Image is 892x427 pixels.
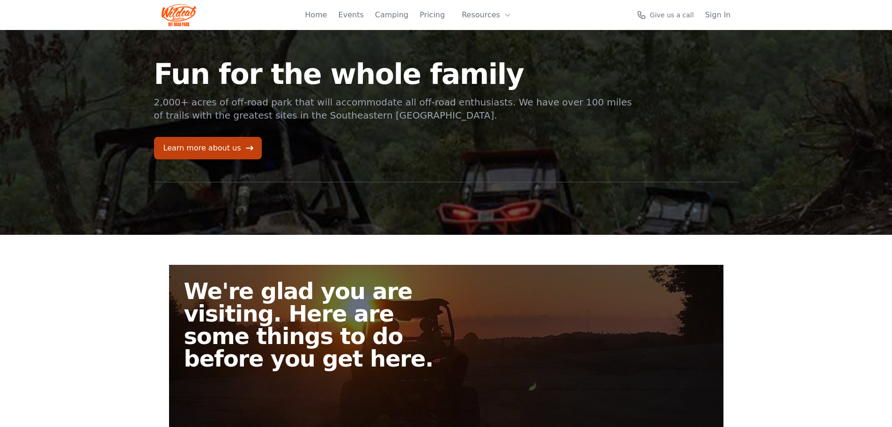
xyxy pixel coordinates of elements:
a: Learn more about us [154,137,262,159]
span: Give us a call [650,10,694,20]
button: Resources [456,6,517,24]
a: Give us a call [637,10,694,20]
a: Home [305,9,327,21]
p: 2,000+ acres of off-road park that will accommodate all off-road enthusiasts. We have over 100 mi... [154,96,634,122]
h1: Fun for the whole family [154,60,634,88]
a: Events [339,9,364,21]
a: Camping [375,9,408,21]
h2: We're glad you are visiting. Here are some things to do before you get here. [184,280,454,370]
a: Sign In [705,9,731,21]
a: Pricing [420,9,445,21]
img: Wildcat Logo [162,4,197,26]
